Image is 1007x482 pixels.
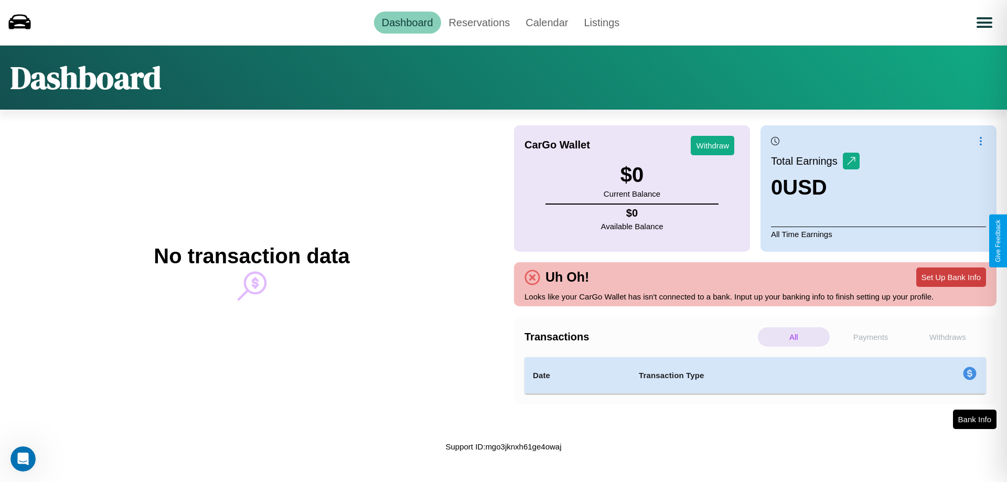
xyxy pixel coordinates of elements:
[10,446,36,472] iframe: Intercom live chat
[524,357,986,394] table: simple table
[970,8,999,37] button: Open menu
[374,12,441,34] a: Dashboard
[639,369,877,382] h4: Transaction Type
[154,244,349,268] h2: No transaction data
[691,136,734,155] button: Withdraw
[524,290,986,304] p: Looks like your CarGo Wallet has isn't connected to a bank. Input up your banking info to finish ...
[601,219,663,233] p: Available Balance
[604,163,660,187] h3: $ 0
[916,267,986,287] button: Set Up Bank Info
[771,152,843,170] p: Total Earnings
[441,12,518,34] a: Reservations
[771,227,986,241] p: All Time Earnings
[912,327,983,347] p: Withdraws
[601,207,663,219] h4: $ 0
[758,327,830,347] p: All
[524,139,590,151] h4: CarGo Wallet
[604,187,660,201] p: Current Balance
[771,176,860,199] h3: 0 USD
[835,327,907,347] p: Payments
[518,12,576,34] a: Calendar
[576,12,627,34] a: Listings
[533,369,622,382] h4: Date
[524,331,755,343] h4: Transactions
[446,440,562,454] p: Support ID: mgo3jknxh61ge4owaj
[953,410,997,429] button: Bank Info
[994,220,1002,262] div: Give Feedback
[540,270,594,285] h4: Uh Oh!
[10,56,161,99] h1: Dashboard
